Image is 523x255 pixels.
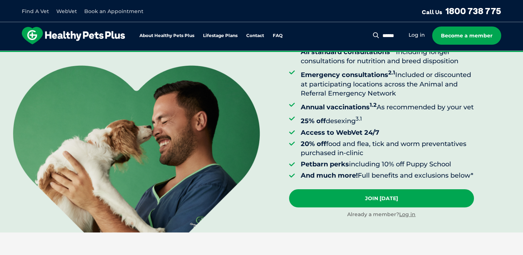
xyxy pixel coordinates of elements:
[301,68,474,98] li: Included or discounted at participating locations across the Animal and Referral Emergency Network
[301,71,395,79] strong: Emergency consultations
[301,160,474,169] li: including 10% off Puppy School
[139,33,194,38] a: About Healthy Pets Plus
[246,33,264,38] a: Contact
[22,27,125,44] img: hpp-logo
[289,211,474,218] div: Already a member?
[22,8,49,15] a: Find A Vet
[56,8,77,15] a: WebVet
[356,115,362,122] sup: 3.1
[388,69,395,76] sup: 2.1
[432,27,501,45] a: Become a member
[301,139,474,158] li: food and flea, tick and worm preventatives purchased in-clinic
[301,129,379,137] strong: Access to WebVet 24/7
[301,114,474,126] li: desexing
[203,33,238,38] a: Lifestage Plans
[370,101,377,108] sup: 1.2
[372,32,381,39] button: Search
[13,65,260,232] img: <br /> <b>Warning</b>: Undefined variable $title in <b>/var/www/html/current/codepool/wp-content/...
[126,51,397,57] span: Proactive, preventative wellness program designed to keep your pet healthier and happier for longer
[301,48,396,56] strong: All standard consultations
[301,117,326,125] strong: 25% off
[301,45,474,66] li: Including longer consultations for nutrition and breed disposition
[289,189,474,207] a: Join [DATE]
[301,171,358,179] strong: And much more!
[422,8,442,16] span: Call Us
[301,160,349,168] strong: Petbarn perks
[399,211,415,218] a: Log in
[301,171,474,180] li: Full benefits and exclusions below*
[301,100,474,112] li: As recommended by your vet
[273,33,283,38] a: FAQ
[301,140,326,148] strong: 20% off
[409,32,425,39] a: Log in
[84,8,143,15] a: Book an Appointment
[301,103,377,111] strong: Annual vaccinations
[422,5,501,16] a: Call Us1800 738 775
